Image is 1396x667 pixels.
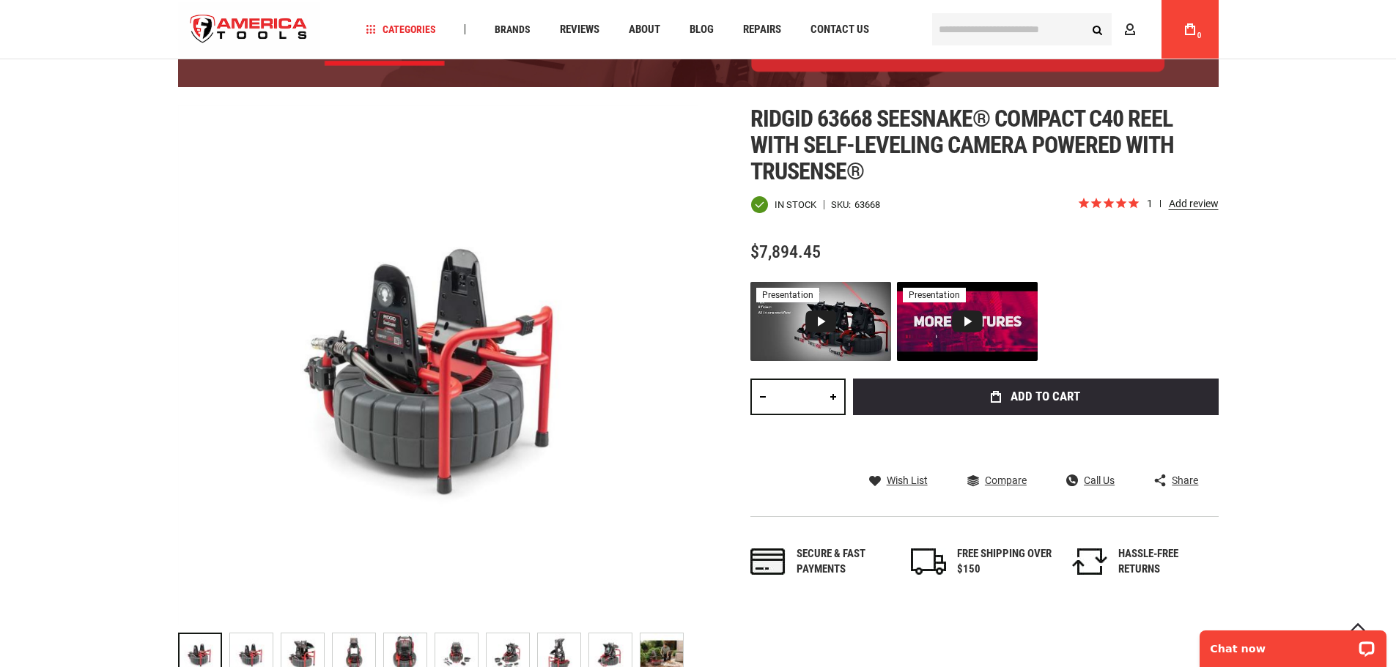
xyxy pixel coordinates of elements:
strong: SKU [831,200,854,209]
span: Contact Us [810,24,869,35]
span: Wish List [887,475,928,485]
span: $7,894.45 [750,242,821,262]
a: Blog [683,20,720,40]
button: Search [1084,15,1112,43]
a: About [622,20,667,40]
a: Categories [359,20,443,40]
div: Availability [750,195,816,214]
a: Repairs [736,20,788,40]
div: FREE SHIPPING OVER $150 [957,546,1052,578]
iframe: LiveChat chat widget [1190,621,1396,667]
span: Blog [690,24,714,35]
a: Reviews [553,20,606,40]
a: Compare [967,474,1027,487]
span: Call Us [1084,475,1115,485]
span: Brands [495,24,531,34]
span: Repairs [743,24,781,35]
img: returns [1072,548,1107,575]
a: store logo [178,2,320,57]
span: Compare [985,475,1027,485]
img: America Tools [178,2,320,57]
span: Share [1172,475,1198,485]
a: Contact Us [804,20,876,40]
iframe: Secure express checkout frame [850,420,1222,462]
button: Add to Cart [853,379,1219,415]
div: 63668 [854,200,880,209]
span: About [629,24,660,35]
img: payments [750,548,786,575]
a: Brands [488,20,537,40]
div: HASSLE-FREE RETURNS [1118,546,1214,578]
a: Call Us [1066,474,1115,487]
span: Rated 5.0 out of 5 stars 1 reviews [1077,196,1219,212]
span: Add to Cart [1011,390,1080,403]
span: 0 [1197,31,1202,40]
div: Secure & fast payments [797,546,892,578]
span: Ridgid 63668 seesnake® compact c40 reel with self-leveling camera powered with trusense® [750,105,1175,185]
span: Categories [366,24,436,34]
span: 1 reviews [1147,198,1219,209]
img: RIDGID 63668 SEESNAKE® COMPACT C40 REEL WITH SELF-LEVELING CAMERA POWERED WITH TRUSENSE® [178,105,698,625]
span: Reviews [560,24,599,35]
a: Wish List [869,474,928,487]
img: shipping [911,548,946,575]
span: In stock [775,200,816,209]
